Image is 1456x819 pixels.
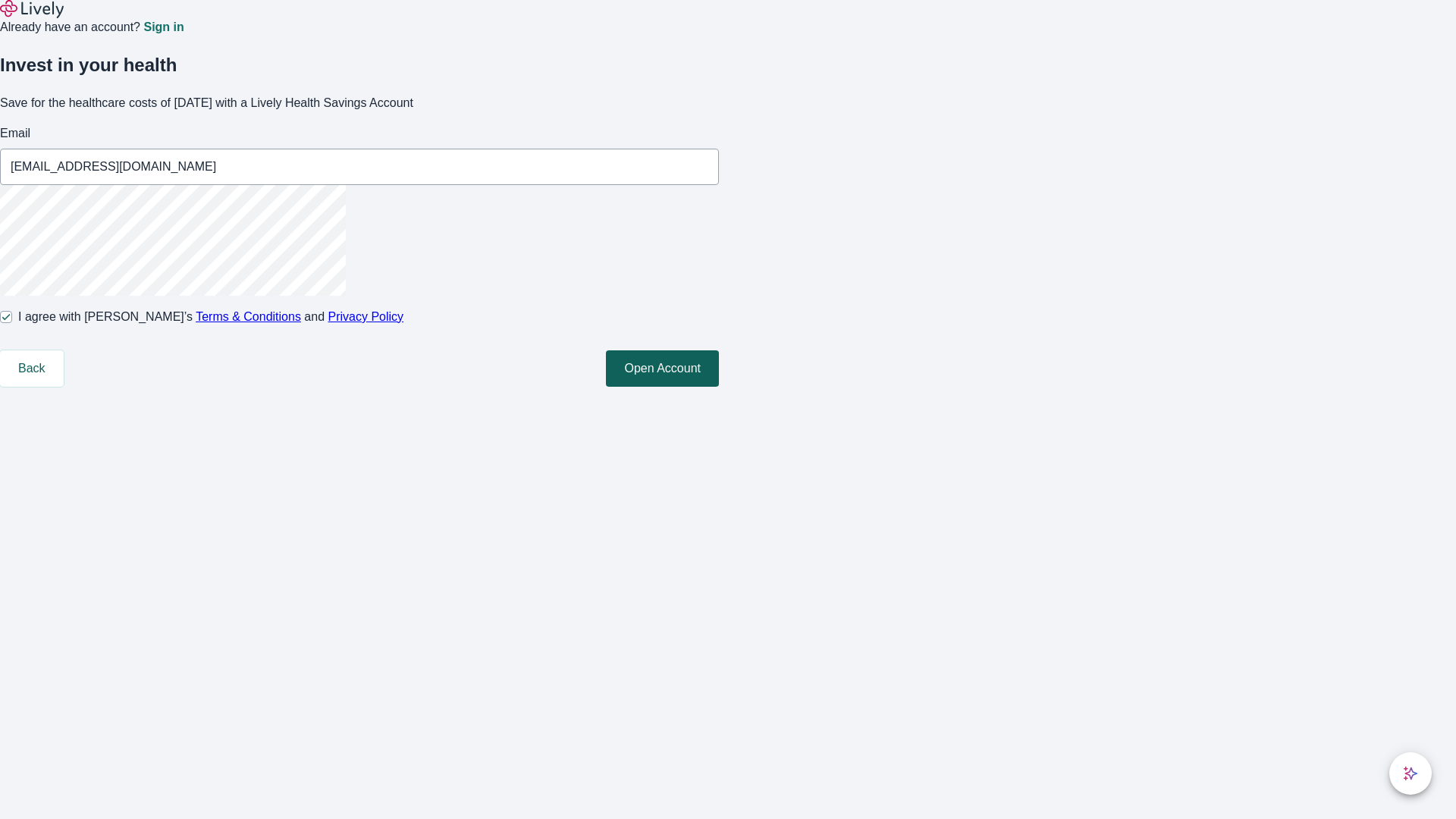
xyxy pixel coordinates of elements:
svg: Lively AI Assistant [1403,766,1418,781]
button: Open Account [606,350,719,387]
a: Privacy Policy [328,310,404,323]
a: Sign in [143,21,184,33]
button: chat [1389,752,1432,795]
a: Terms & Conditions [196,310,301,323]
span: I agree with [PERSON_NAME]’s and [18,308,403,326]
